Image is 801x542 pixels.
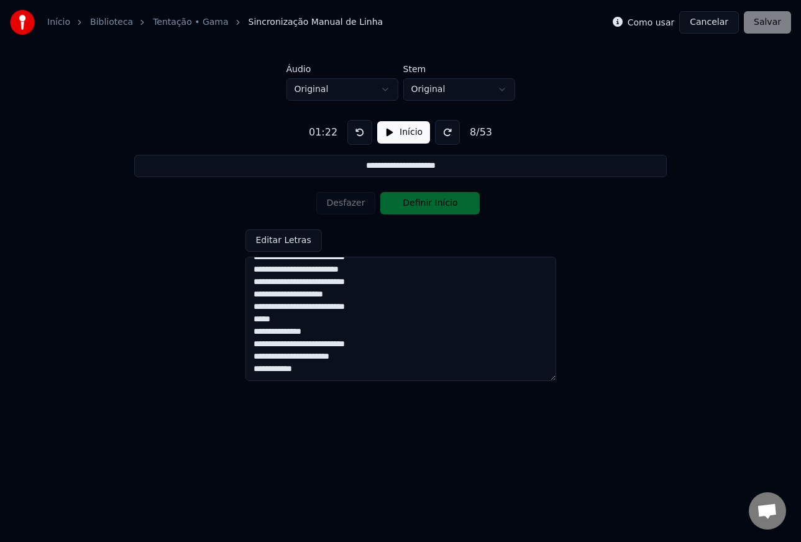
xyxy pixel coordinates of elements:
[679,11,739,34] button: Cancelar
[304,125,342,140] div: 01:22
[628,18,675,27] label: Como usar
[47,16,70,29] a: Início
[245,229,322,252] button: Editar Letras
[377,121,430,144] button: Início
[249,16,383,29] span: Sincronização Manual de Linha
[403,65,515,73] label: Stem
[10,10,35,35] img: youka
[749,492,786,530] div: Conversa aberta
[153,16,228,29] a: Tentação • Gama
[90,16,133,29] a: Biblioteca
[465,125,497,140] div: 8 / 53
[47,16,383,29] nav: breadcrumb
[286,65,398,73] label: Áudio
